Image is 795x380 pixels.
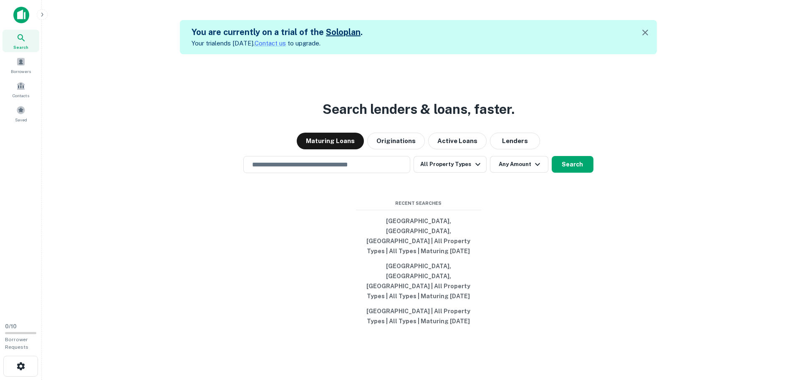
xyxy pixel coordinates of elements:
[3,102,39,125] a: Saved
[13,44,28,50] span: Search
[552,156,593,173] button: Search
[356,214,481,259] button: [GEOGRAPHIC_DATA], [GEOGRAPHIC_DATA], [GEOGRAPHIC_DATA] | All Property Types | All Types | Maturi...
[490,156,548,173] button: Any Amount
[414,156,486,173] button: All Property Types
[356,259,481,304] button: [GEOGRAPHIC_DATA], [GEOGRAPHIC_DATA], [GEOGRAPHIC_DATA] | All Property Types | All Types | Maturi...
[753,313,795,353] iframe: Chat Widget
[5,337,28,350] span: Borrower Requests
[326,27,361,37] a: Soloplan
[5,323,17,330] span: 0 / 10
[367,133,425,149] button: Originations
[323,99,515,119] h3: Search lenders & loans, faster.
[13,7,29,23] img: capitalize-icon.png
[13,92,29,99] span: Contacts
[428,133,487,149] button: Active Loans
[3,30,39,52] a: Search
[356,200,481,207] span: Recent Searches
[490,133,540,149] button: Lenders
[192,26,363,38] h5: You are currently on a trial of the .
[297,133,364,149] button: Maturing Loans
[15,116,27,123] span: Saved
[192,38,363,48] p: Your trial ends [DATE]. to upgrade.
[356,304,481,329] button: [GEOGRAPHIC_DATA] | All Property Types | All Types | Maturing [DATE]
[3,54,39,76] a: Borrowers
[3,78,39,101] a: Contacts
[11,68,31,75] span: Borrowers
[255,40,286,47] a: Contact us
